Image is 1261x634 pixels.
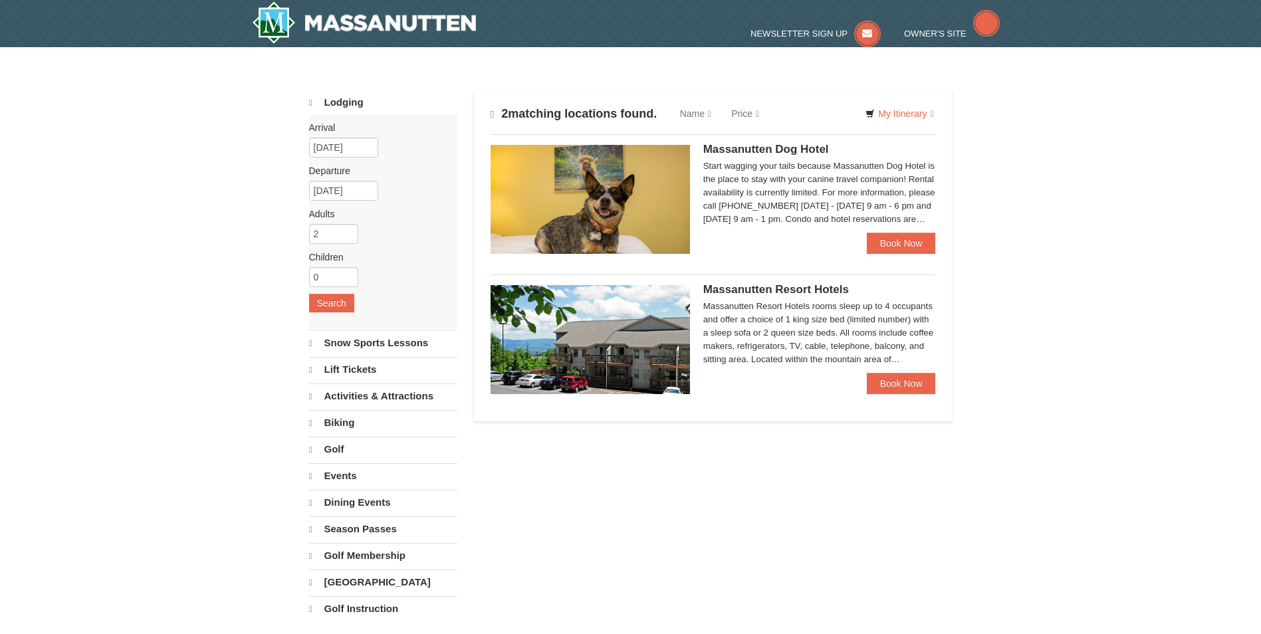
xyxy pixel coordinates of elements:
[703,159,936,226] div: Start wagging your tails because Massanutten Dog Hotel is the place to stay with your canine trav...
[309,437,457,462] a: Golf
[491,145,690,254] img: 27428181-5-81c892a3.jpg
[867,233,936,254] a: Book Now
[703,283,849,296] span: Massanutten Resort Hotels
[703,143,829,156] span: Massanutten Dog Hotel
[252,1,477,44] a: Massanutten Resort
[309,543,457,568] a: Golf Membership
[309,357,457,382] a: Lift Tickets
[491,285,690,394] img: 19219026-1-e3b4ac8e.jpg
[309,330,457,356] a: Snow Sports Lessons
[867,373,936,394] a: Book Now
[309,596,457,621] a: Golf Instruction
[309,410,457,435] a: Biking
[309,90,457,115] a: Lodging
[309,251,447,264] label: Children
[309,383,457,409] a: Activities & Attractions
[309,294,354,312] button: Search
[750,29,848,39] span: Newsletter Sign Up
[703,300,936,366] div: Massanutten Resort Hotels rooms sleep up to 4 occupants and offer a choice of 1 king size bed (li...
[309,516,457,542] a: Season Passes
[309,570,457,595] a: [GEOGRAPHIC_DATA]
[904,29,1000,39] a: Owner's Site
[857,104,942,124] a: My Itinerary
[309,164,447,177] label: Departure
[309,121,447,134] label: Arrival
[670,100,721,127] a: Name
[721,100,769,127] a: Price
[252,1,477,44] img: Massanutten Resort Logo
[309,207,447,221] label: Adults
[309,490,457,515] a: Dining Events
[309,463,457,488] a: Events
[904,29,967,39] span: Owner's Site
[750,29,881,39] a: Newsletter Sign Up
